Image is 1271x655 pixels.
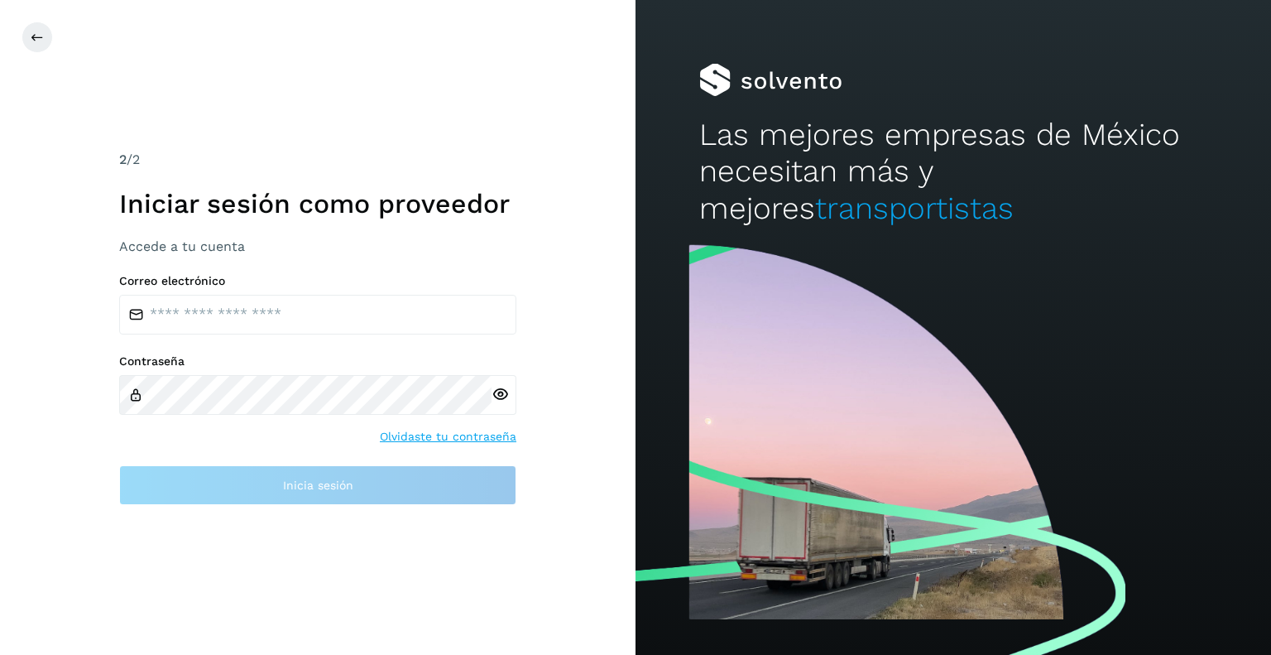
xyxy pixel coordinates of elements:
div: /2 [119,150,516,170]
label: Correo electrónico [119,274,516,288]
h2: Las mejores empresas de México necesitan más y mejores [699,117,1207,227]
span: 2 [119,152,127,167]
span: Inicia sesión [283,479,353,491]
label: Contraseña [119,354,516,368]
a: Olvidaste tu contraseña [380,428,516,445]
button: Inicia sesión [119,465,516,505]
h1: Iniciar sesión como proveedor [119,188,516,219]
span: transportistas [815,190,1014,226]
h3: Accede a tu cuenta [119,238,516,254]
